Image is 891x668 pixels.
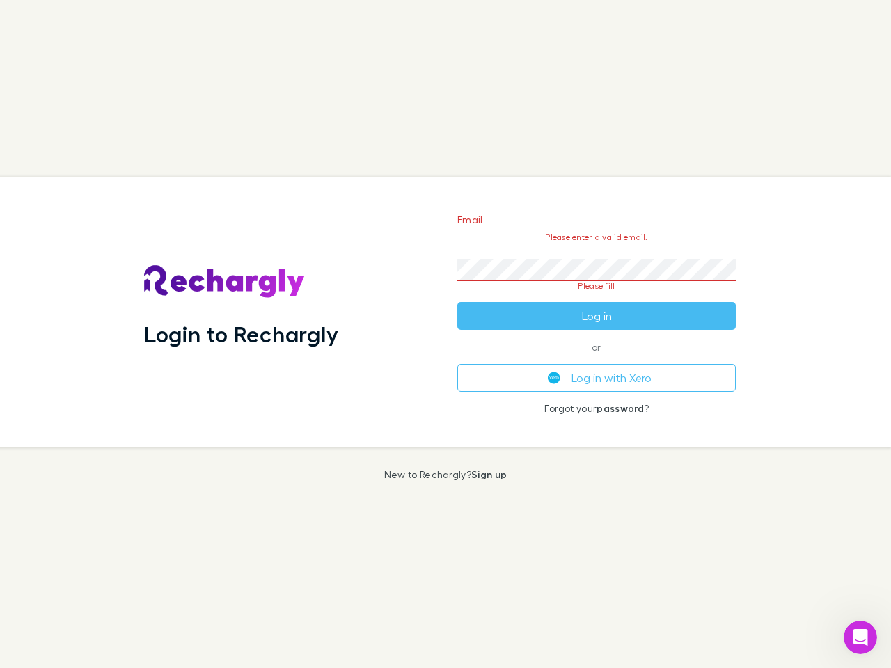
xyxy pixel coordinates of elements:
[457,347,736,347] span: or
[457,302,736,330] button: Log in
[144,265,306,299] img: Rechargly's Logo
[457,281,736,291] p: Please fill
[844,621,877,654] iframe: Intercom live chat
[457,232,736,242] p: Please enter a valid email.
[457,403,736,414] p: Forgot your ?
[457,364,736,392] button: Log in with Xero
[144,321,338,347] h1: Login to Rechargly
[597,402,644,414] a: password
[471,468,507,480] a: Sign up
[384,469,507,480] p: New to Rechargly?
[548,372,560,384] img: Xero's logo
